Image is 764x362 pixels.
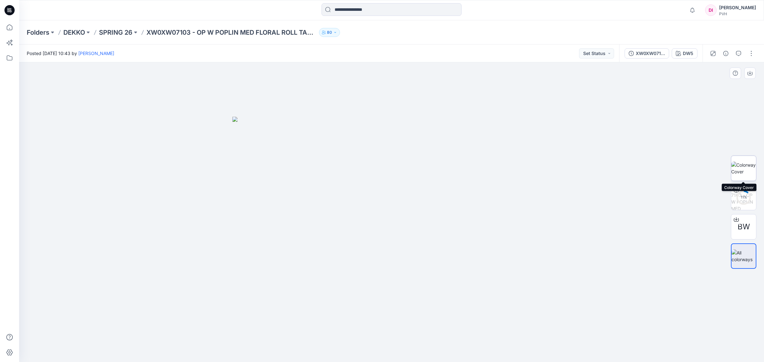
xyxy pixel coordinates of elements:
[625,48,669,59] button: XW0XW07103 - OP W POPLIN MED FLORAL ROLL TAB - PROTO- V01
[99,28,132,37] a: SPRING 26
[721,48,731,59] button: Details
[732,249,756,263] img: All colorways
[327,29,332,36] p: 80
[738,221,750,233] span: BW
[731,185,756,210] img: XW0XW07103 - OP W POPLIN MED FLORAL ROLL TAB - PROTO- V01 DW5
[719,4,756,11] div: [PERSON_NAME]
[683,50,693,57] div: DW5
[719,11,756,16] div: PVH
[736,195,751,200] div: 11 %
[232,117,551,362] img: eyJhbGciOiJIUzI1NiIsImtpZCI6IjAiLCJzbHQiOiJzZXMiLCJ0eXAiOiJKV1QifQ.eyJkYXRhIjp7InR5cGUiOiJzdG9yYW...
[672,48,697,59] button: DW5
[636,50,665,57] div: XW0XW07103 - OP W POPLIN MED FLORAL ROLL TAB - PROTO- V01
[27,50,114,57] span: Posted [DATE] 10:43 by
[27,28,49,37] a: Folders
[78,51,114,56] a: [PERSON_NAME]
[705,4,717,16] div: DI
[731,162,756,175] img: Colorway Cover
[146,28,316,37] p: XW0XW07103 - OP W POPLIN MED FLORAL ROLL TAB - PROTO- V01
[319,28,340,37] button: 80
[63,28,85,37] a: DEKKO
